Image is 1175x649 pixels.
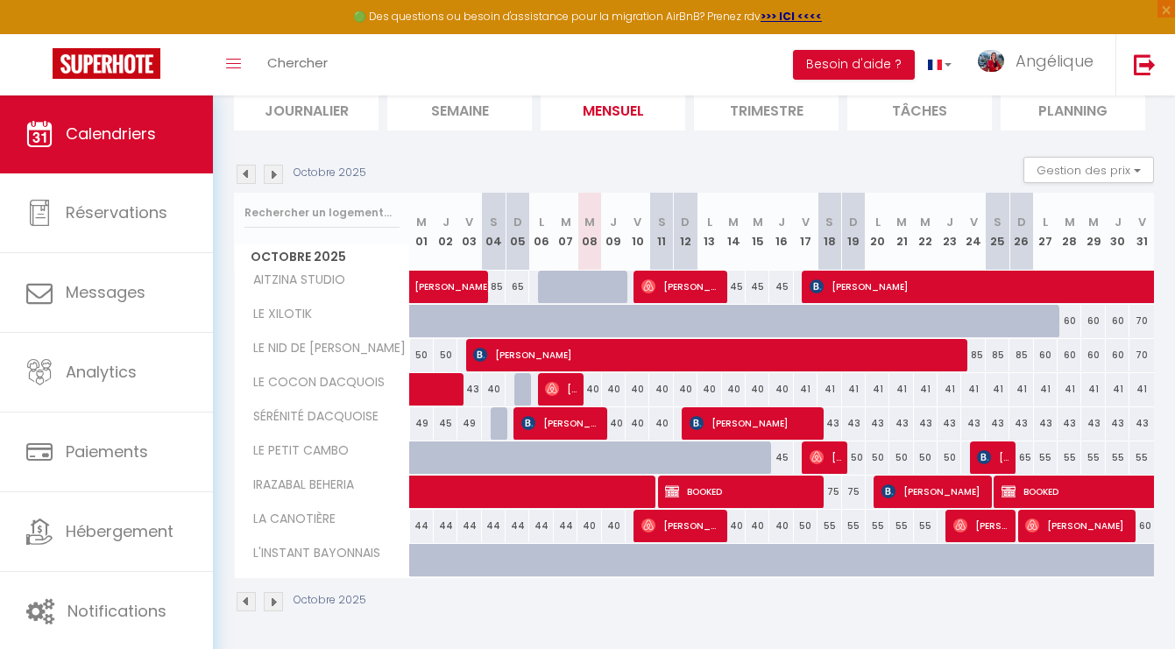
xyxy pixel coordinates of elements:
[294,592,366,609] p: Octobre 2025
[649,407,673,440] div: 40
[694,88,839,131] li: Trimestre
[1106,339,1129,371] div: 60
[914,441,938,474] div: 50
[529,193,553,271] th: 06
[577,373,601,406] div: 40
[866,510,889,542] div: 55
[1106,373,1129,406] div: 41
[410,407,434,440] div: 49
[457,407,481,440] div: 49
[237,373,389,392] span: LE COCON DACQUOIS
[722,373,746,406] div: 40
[237,305,316,324] span: LE XILOTIK
[746,271,769,303] div: 45
[842,373,866,406] div: 41
[610,214,617,230] abbr: J
[842,193,866,271] th: 19
[1058,441,1081,474] div: 55
[541,88,685,131] li: Mensuel
[938,193,961,271] th: 23
[482,510,506,542] div: 44
[938,407,961,440] div: 43
[1106,193,1129,271] th: 30
[66,123,156,145] span: Calendriers
[1034,373,1058,406] div: 41
[237,510,340,529] span: LA CANOTIÈRE
[66,361,137,383] span: Analytics
[1017,214,1026,230] abbr: D
[1034,441,1058,474] div: 55
[237,441,353,461] span: LE PETIT CAMBO
[1129,441,1154,474] div: 55
[442,214,449,230] abbr: J
[978,50,1004,72] img: ...
[1115,214,1122,230] abbr: J
[1081,305,1105,337] div: 60
[802,214,810,230] abbr: V
[697,373,721,406] div: 40
[294,165,366,181] p: Octobre 2025
[818,510,841,542] div: 55
[1009,193,1033,271] th: 26
[602,510,626,542] div: 40
[626,193,649,271] th: 10
[818,476,841,508] div: 75
[914,193,938,271] th: 22
[1081,373,1105,406] div: 41
[254,34,341,95] a: Chercher
[66,441,148,462] span: Paiements
[434,407,457,440] div: 45
[1009,373,1033,406] div: 41
[866,407,889,440] div: 43
[237,271,350,290] span: AITZINA STUDIO
[577,510,601,542] div: 40
[953,509,1009,542] span: [PERSON_NAME]
[914,373,938,406] div: 41
[810,441,841,474] span: [PERSON_NAME]
[722,271,746,303] div: 45
[490,214,498,230] abbr: S
[1129,339,1154,371] div: 70
[889,510,913,542] div: 55
[769,271,793,303] div: 45
[410,193,434,271] th: 01
[1088,214,1099,230] abbr: M
[1034,407,1058,440] div: 43
[746,373,769,406] div: 40
[482,193,506,271] th: 04
[602,407,626,440] div: 40
[1058,305,1081,337] div: 60
[513,214,522,230] abbr: D
[237,407,383,427] span: SÉRÉNITÉ DACQUOISE
[649,193,673,271] th: 11
[794,510,818,542] div: 50
[237,544,385,563] span: L'INSTANT BAYONNAIS
[1058,373,1081,406] div: 41
[889,193,913,271] th: 21
[697,193,721,271] th: 13
[658,214,666,230] abbr: S
[681,214,690,230] abbr: D
[473,338,954,371] span: [PERSON_NAME]
[1034,193,1058,271] th: 27
[244,197,400,229] input: Rechercher un logement...
[769,441,793,474] div: 45
[914,510,938,542] div: 55
[977,441,1009,474] span: [PERSON_NAME]
[965,34,1115,95] a: ... Angélique
[410,510,434,542] div: 44
[649,373,673,406] div: 40
[986,373,1009,406] div: 41
[690,406,816,440] span: [PERSON_NAME]
[1081,441,1105,474] div: 55
[387,88,532,131] li: Semaine
[970,214,978,230] abbr: V
[986,339,1009,371] div: 85
[914,407,938,440] div: 43
[842,510,866,542] div: 55
[545,372,577,406] span: [PERSON_NAME]
[554,193,577,271] th: 07
[866,441,889,474] div: 50
[889,373,913,406] div: 41
[539,214,544,230] abbr: L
